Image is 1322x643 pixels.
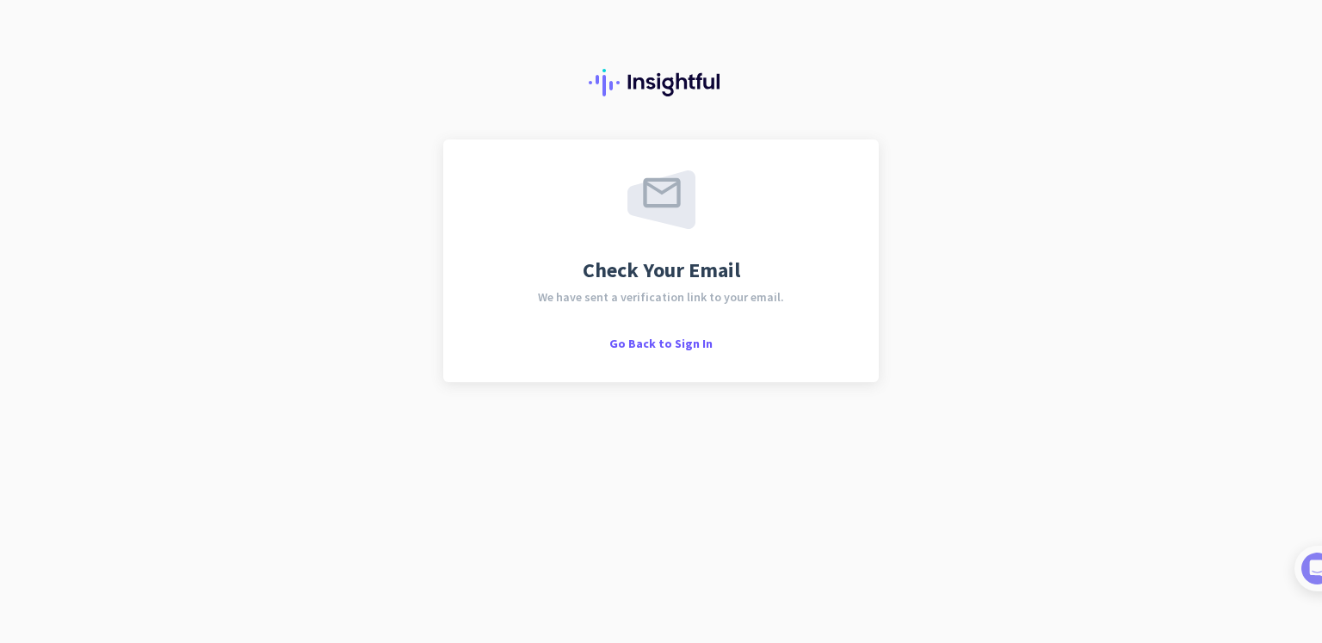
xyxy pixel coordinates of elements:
[583,260,740,281] span: Check Your Email
[627,170,695,229] img: email-sent
[538,291,784,303] span: We have sent a verification link to your email.
[589,69,733,96] img: Insightful
[609,336,713,351] span: Go Back to Sign In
